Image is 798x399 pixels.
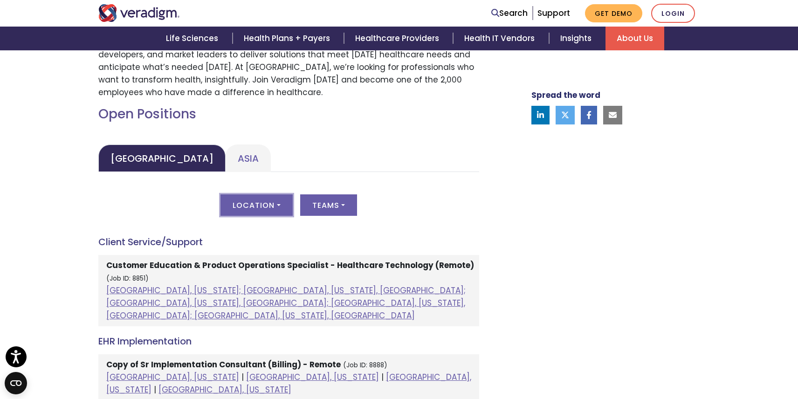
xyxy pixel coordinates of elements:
[154,384,156,395] span: |
[226,144,271,172] a: Asia
[98,35,479,99] p: Join a passionate team of dedicated associates who work side-by-side with caregivers, developers,...
[106,371,471,395] a: [GEOGRAPHIC_DATA], [US_STATE]
[453,27,549,50] a: Health IT Vendors
[531,89,600,101] strong: Spread the word
[106,260,474,271] strong: Customer Education & Product Operations Specialist - Healthcare Technology (Remote)
[98,236,479,248] h4: Client Service/Support
[537,7,570,19] a: Support
[158,384,291,395] a: [GEOGRAPHIC_DATA], [US_STATE]
[585,4,642,22] a: Get Demo
[246,371,379,383] a: [GEOGRAPHIC_DATA], [US_STATE]
[491,7,528,20] a: Search
[344,27,453,50] a: Healthcare Providers
[106,359,341,370] strong: Copy of Sr Implementation Consultant (Billing) - Remote
[106,285,466,321] a: [GEOGRAPHIC_DATA], [US_STATE]; [GEOGRAPHIC_DATA], [US_STATE], [GEOGRAPHIC_DATA]; [GEOGRAPHIC_DATA...
[98,4,180,22] img: Veradigm logo
[106,274,149,283] small: (Job ID: 8851)
[651,4,695,23] a: Login
[343,361,387,370] small: (Job ID: 8888)
[300,194,357,216] button: Teams
[106,371,239,383] a: [GEOGRAPHIC_DATA], [US_STATE]
[98,106,479,122] h2: Open Positions
[98,144,226,172] a: [GEOGRAPHIC_DATA]
[381,371,384,383] span: |
[233,27,344,50] a: Health Plans + Payers
[220,194,292,216] button: Location
[605,27,664,50] a: About Us
[549,27,605,50] a: Insights
[98,336,479,347] h4: EHR Implementation
[5,372,27,394] button: Open CMP widget
[241,371,244,383] span: |
[155,27,232,50] a: Life Sciences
